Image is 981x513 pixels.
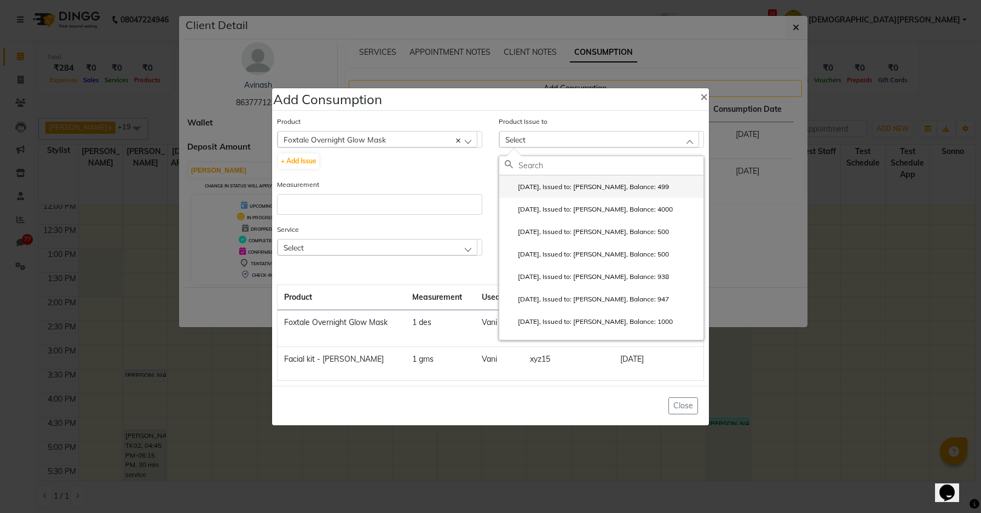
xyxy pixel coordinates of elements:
label: [DATE], Issued to: [PERSON_NAME], Balance: 4000 [505,204,673,214]
h4: Add Consumption [273,89,382,109]
td: [DATE] [614,346,703,372]
label: [DATE], Issued to: [PERSON_NAME], Balance: 10000 [505,339,677,349]
label: [DATE], Issued to: [PERSON_NAME], Balance: 500 [505,249,669,259]
td: Foxtale Overnight Glow Mask [278,310,406,346]
td: Facial kit - [PERSON_NAME] [278,346,406,372]
label: [DATE], Issued to: [PERSON_NAME], Balance: 499 [505,182,669,192]
span: Foxtale Overnight Glow Mask [284,135,386,144]
label: Product Issue to [499,117,547,127]
button: Close [691,81,717,111]
label: Measurement [277,180,319,190]
button: + Add Issue [278,153,319,169]
td: Vani [475,310,523,346]
label: [DATE], Issued to: [PERSON_NAME], Balance: 947 [505,294,669,304]
label: Product [277,117,301,127]
td: Vani [475,346,523,372]
td: xyz15 [523,346,614,372]
label: [DATE], Issued to: [PERSON_NAME], Balance: 500 [505,227,669,237]
label: [DATE], Issued to: [PERSON_NAME], Balance: 1000 [505,317,673,327]
span: Select [284,243,304,252]
button: Close [668,397,698,414]
label: [DATE], Issued to: [PERSON_NAME], Balance: 938 [505,272,669,282]
td: 1 des [406,310,475,346]
th: Measurement [406,285,475,310]
th: Used By [475,285,523,310]
label: Service [277,225,299,235]
td: 1 gms [406,346,475,372]
span: × [700,88,708,104]
th: Product [278,285,406,310]
span: Select [505,135,526,144]
input: Search [518,156,703,175]
iframe: chat widget [935,469,970,502]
